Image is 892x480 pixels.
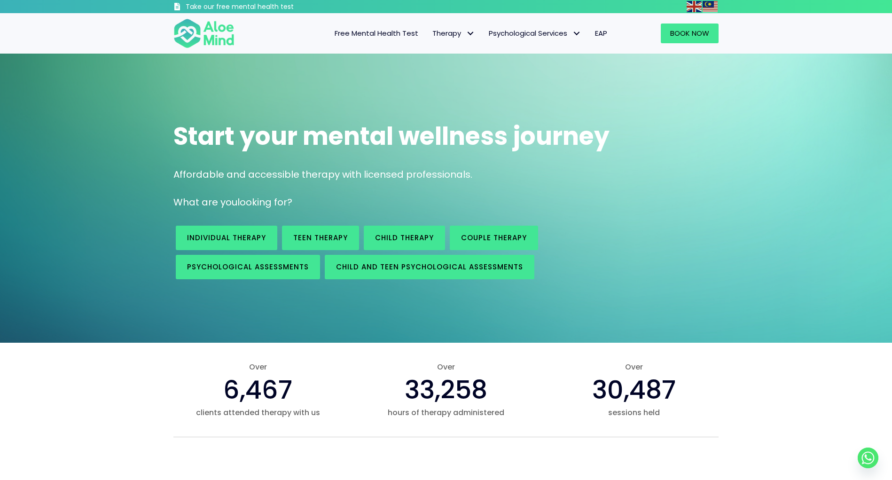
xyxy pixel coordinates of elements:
[703,1,719,12] a: Malay
[173,18,235,49] img: Aloe mind Logo
[173,168,719,181] p: Affordable and accessible therapy with licensed professionals.
[482,24,588,43] a: Psychological ServicesPsychological Services: submenu
[549,362,719,372] span: Over
[432,28,475,38] span: Therapy
[187,262,309,272] span: Psychological assessments
[237,196,292,209] span: looking for?
[595,28,607,38] span: EAP
[186,2,344,12] h3: Take our free mental health test
[592,372,676,408] span: 30,487
[336,262,523,272] span: Child and Teen Psychological assessments
[361,362,531,372] span: Over
[176,226,277,250] a: Individual therapy
[223,372,292,408] span: 6,467
[173,362,343,372] span: Over
[570,27,583,40] span: Psychological Services: submenu
[703,1,718,12] img: ms
[293,233,348,243] span: Teen Therapy
[687,1,703,12] a: English
[173,2,344,13] a: Take our free mental health test
[361,407,531,418] span: hours of therapy administered
[450,226,538,250] a: Couple therapy
[549,407,719,418] span: sessions held
[858,448,878,468] a: Whatsapp
[461,233,527,243] span: Couple therapy
[325,255,534,279] a: Child and Teen Psychological assessments
[364,226,445,250] a: Child Therapy
[687,1,702,12] img: en
[176,255,320,279] a: Psychological assessments
[187,233,266,243] span: Individual therapy
[661,24,719,43] a: Book Now
[173,119,610,153] span: Start your mental wellness journey
[173,196,237,209] span: What are you
[670,28,709,38] span: Book Now
[173,407,343,418] span: clients attended therapy with us
[282,226,359,250] a: Teen Therapy
[405,372,487,408] span: 33,258
[328,24,425,43] a: Free Mental Health Test
[463,27,477,40] span: Therapy: submenu
[335,28,418,38] span: Free Mental Health Test
[588,24,614,43] a: EAP
[489,28,581,38] span: Psychological Services
[425,24,482,43] a: TherapyTherapy: submenu
[375,233,434,243] span: Child Therapy
[247,24,614,43] nav: Menu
